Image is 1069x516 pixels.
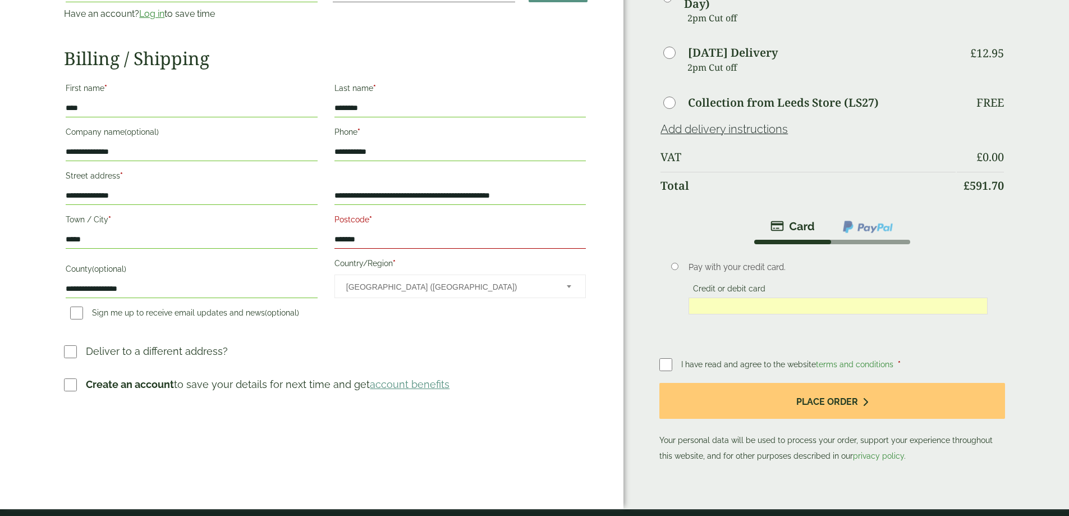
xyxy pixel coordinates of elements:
[853,451,904,460] a: privacy policy
[125,127,159,136] span: (optional)
[334,255,586,275] label: Country/Region
[66,80,317,99] label: First name
[66,124,317,143] label: Company name
[120,171,123,180] abbr: required
[66,212,317,231] label: Town / City
[964,178,970,193] span: £
[108,215,111,224] abbr: required
[660,144,955,171] th: VAT
[692,301,984,311] iframe: Secure card payment input frame
[659,383,1004,419] button: Place order
[92,264,126,273] span: (optional)
[86,377,449,392] p: to save your details for next time and get
[964,178,1004,193] bdi: 591.70
[334,80,586,99] label: Last name
[70,307,83,319] input: Sign me up to receive email updates and news(optional)
[64,7,319,21] p: Have an account? to save time
[970,45,1004,61] bdi: 12.95
[265,308,299,317] span: (optional)
[64,48,588,69] h2: Billing / Shipping
[976,149,1004,165] bdi: 0.00
[334,212,586,231] label: Postcode
[687,10,955,26] p: 2pm Cut off
[689,284,770,296] label: Credit or debit card
[346,275,552,299] span: United Kingdom (UK)
[357,127,360,136] abbr: required
[970,45,976,61] span: £
[842,220,894,234] img: ppcp-gateway.png
[687,59,955,76] p: 2pm Cut off
[373,84,376,93] abbr: required
[976,149,983,165] span: £
[681,360,896,369] span: I have read and agree to the website
[369,215,372,224] abbr: required
[659,383,1004,464] p: Your personal data will be used to process your order, support your experience throughout this we...
[660,122,788,136] a: Add delivery instructions
[139,8,164,19] a: Log in
[689,261,988,273] p: Pay with your credit card.
[66,308,304,321] label: Sign me up to receive email updates and news
[688,97,879,108] label: Collection from Leeds Store (LS27)
[104,84,107,93] abbr: required
[393,259,396,268] abbr: required
[688,47,778,58] label: [DATE] Delivery
[66,261,317,280] label: County
[86,378,174,390] strong: Create an account
[816,360,893,369] a: terms and conditions
[660,172,955,199] th: Total
[86,344,228,359] p: Deliver to a different address?
[770,220,815,233] img: stripe.png
[898,360,901,369] abbr: required
[334,275,586,298] span: Country/Region
[976,96,1004,109] p: Free
[66,168,317,187] label: Street address
[370,378,449,390] a: account benefits
[334,124,586,143] label: Phone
